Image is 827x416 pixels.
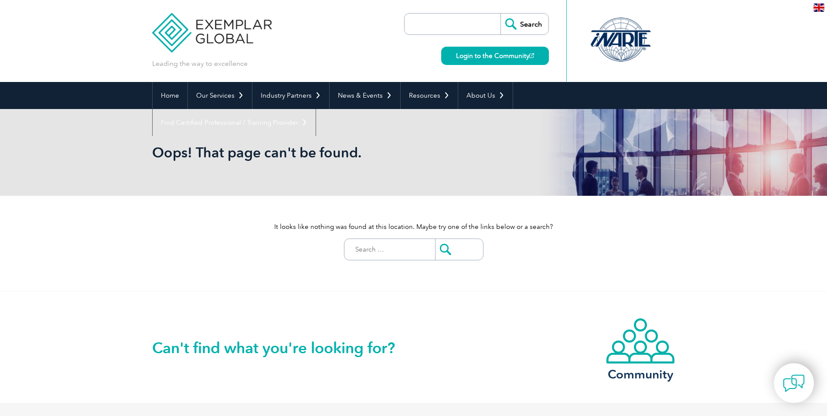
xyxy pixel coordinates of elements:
h3: Community [606,369,675,380]
a: About Us [458,82,513,109]
a: Find Certified Professional / Training Provider [153,109,316,136]
img: icon-community.webp [606,317,675,365]
p: It looks like nothing was found at this location. Maybe try one of the links below or a search? [152,222,675,232]
img: contact-chat.png [783,372,805,394]
input: Search [500,14,548,34]
img: open_square.png [529,53,534,58]
input: Submit [435,239,483,260]
p: Leading the way to excellence [152,59,248,68]
a: Industry Partners [252,82,329,109]
a: Resources [401,82,458,109]
a: Our Services [188,82,252,109]
h2: Can't find what you're looking for? [152,341,414,355]
h1: Oops! That page can't be found. [152,144,487,161]
a: Login to the Community [441,47,549,65]
a: Community [606,317,675,380]
img: en [813,3,824,12]
a: News & Events [330,82,400,109]
a: Home [153,82,187,109]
